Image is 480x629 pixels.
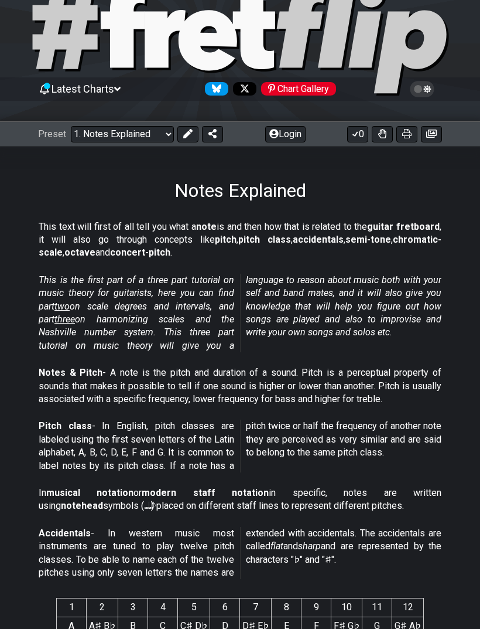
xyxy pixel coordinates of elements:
[39,367,441,406] p: - A note is the pitch and duration of a sound. Pitch is a perceptual property of sounds that make...
[71,127,174,143] select: Preset
[39,528,91,539] strong: Accidentals
[148,599,178,617] th: 4
[178,599,210,617] th: 5
[362,599,392,617] th: 11
[265,127,306,143] button: Login
[396,127,417,143] button: Print
[118,599,148,617] th: 3
[416,84,429,95] span: Toggle light / dark theme
[38,129,66,140] span: Preset
[64,247,95,259] strong: octave
[57,599,87,617] th: 1
[215,234,236,246] strong: pitch
[421,127,442,143] button: Create image
[228,83,256,96] a: Follow #fretflip at X
[272,599,301,617] th: 8
[61,501,103,512] strong: notehead
[39,368,102,379] strong: Notes & Pitch
[110,247,170,259] strong: concert-pitch
[39,528,441,580] p: - In western music most instruments are tuned to play twelve pitch classes. To be able to name ea...
[331,599,362,617] th: 10
[52,83,114,96] span: Latest Charts
[293,234,344,246] strong: accidentals
[39,420,441,473] p: - In English, pitch classes are labeled using the first seven letters of the Latin alphabet, A, B...
[298,541,321,552] em: sharp
[142,488,269,499] strong: modern staff notation
[54,301,70,312] span: two
[39,275,441,352] em: This is the first part of a three part tutorial on music theory for guitarists, here you can find...
[200,83,228,96] a: Follow #fretflip at Bluesky
[202,127,223,143] button: Share Preset
[174,180,306,202] h1: Notes Explained
[392,599,424,617] th: 12
[367,222,440,233] strong: guitar fretboard
[372,127,393,143] button: Toggle Dexterity for all fretkits
[261,83,336,96] div: Chart Gallery
[46,488,133,499] strong: musical notation
[301,599,331,617] th: 9
[240,599,272,617] th: 7
[270,541,283,552] em: flat
[196,222,217,233] strong: note
[210,599,240,617] th: 6
[238,234,291,246] strong: pitch class
[54,314,75,325] span: three
[39,421,92,432] strong: Pitch class
[39,221,441,260] p: This text will first of all tell you what a is and then how that is related to the , it will also...
[87,599,118,617] th: 2
[345,234,391,246] strong: semi-tone
[256,83,336,96] a: #fretflip at Pinterest
[347,127,368,143] button: 0
[39,487,441,514] p: In or in specific, notes are written using symbols (𝅝 𝅗𝅥 𝅘𝅥 𝅘𝅥𝅮) placed on different staff lines to r...
[177,127,198,143] button: Edit Preset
